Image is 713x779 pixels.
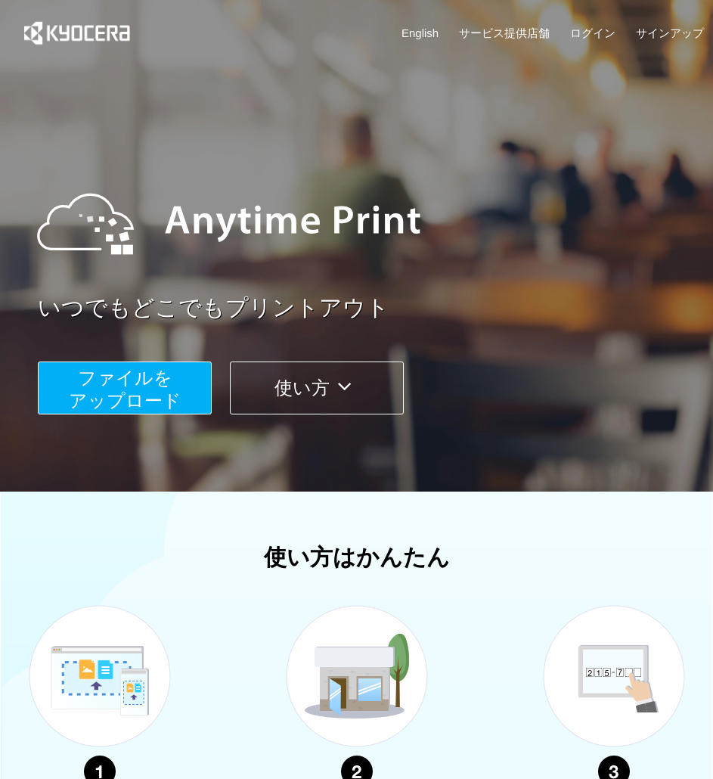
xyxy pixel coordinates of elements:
a: サービス提供店舗 [459,25,550,41]
button: ファイルを​​アップロード [38,362,212,414]
a: サインアップ [636,25,704,41]
a: English [401,25,439,41]
span: ファイルを ​​アップロード [69,368,181,411]
a: ログイン [570,25,615,41]
a: いつでもどこでもプリントアウト [38,292,713,324]
button: 使い方 [230,362,404,414]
